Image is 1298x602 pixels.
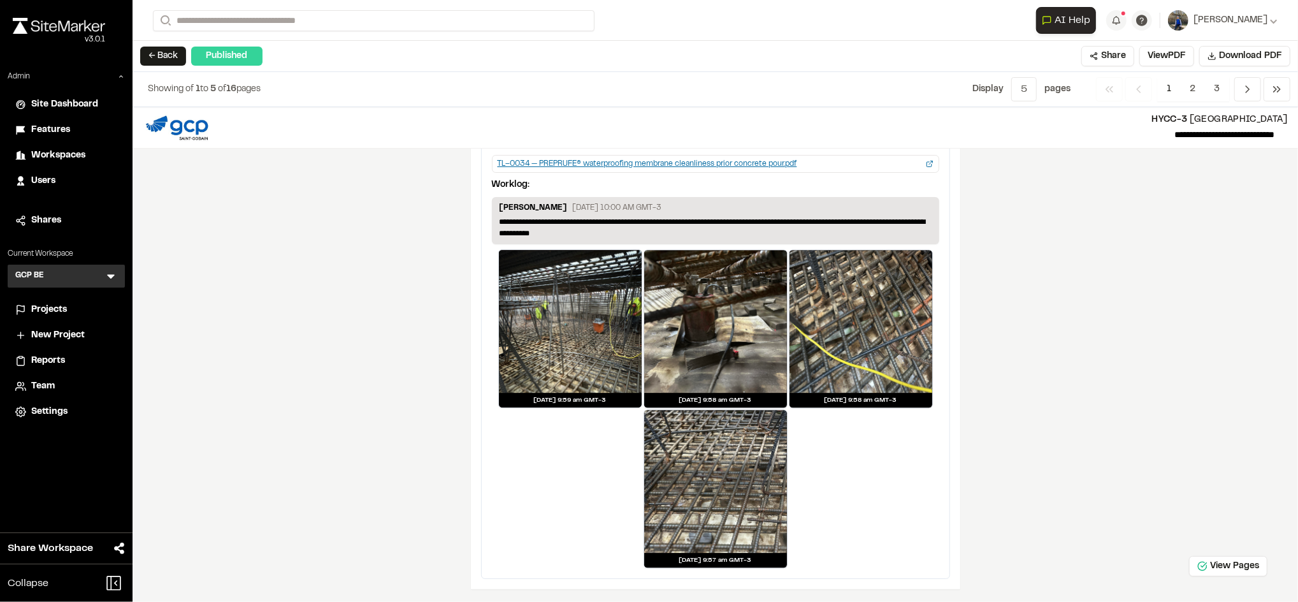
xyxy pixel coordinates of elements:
[15,214,117,228] a: Shares
[15,123,117,137] a: Features
[1168,10,1278,31] button: [PERSON_NAME]
[1139,46,1194,66] button: ViewPDF
[1193,13,1267,27] span: [PERSON_NAME]
[492,155,939,173] a: TL–0034 — PREPRUFE® waterproofing membrane cleanliness prior concrete pour.pdf
[143,112,211,143] img: file
[1168,10,1188,31] img: User
[31,149,85,163] span: Workspaces
[31,354,65,368] span: Reports
[15,174,117,188] a: Users
[31,214,61,228] span: Shares
[498,249,642,408] a: [DATE] 9:59 am GMT-3
[226,85,236,93] span: 16
[1204,77,1229,101] span: 3
[153,10,176,31] button: Search
[15,98,117,112] a: Site Dashboard
[498,158,797,170] span: TL–0034 — PREPRUFE® waterproofing membrane cleanliness prior concrete pour.pdf
[31,303,67,317] span: Projects
[221,113,1288,127] p: [GEOGRAPHIC_DATA]
[31,174,55,188] span: Users
[644,553,787,568] div: [DATE] 9:57 am GMT-3
[790,393,932,407] div: [DATE] 9:58 am GMT-3
[196,85,200,93] span: 1
[15,328,117,342] a: New Project
[1152,116,1188,124] span: HYCC-3
[31,98,98,112] span: Site Dashboard
[148,82,261,96] p: to of pages
[8,541,93,556] span: Share Workspace
[1055,13,1090,28] span: AI Help
[1081,46,1134,66] button: Share
[644,409,788,568] a: [DATE] 9:57 am GMT-3
[8,576,48,591] span: Collapse
[1096,77,1290,101] nav: Navigation
[1044,82,1071,96] p: page s
[31,328,85,342] span: New Project
[31,379,55,393] span: Team
[1180,77,1205,101] span: 2
[789,249,933,408] a: [DATE] 9:58 am GMT-3
[1157,77,1181,101] span: 1
[573,202,662,214] p: [DATE] 10:00 AM GMT-3
[15,270,44,283] h3: GCP BE
[1199,46,1290,66] button: Download PDF
[644,393,787,407] div: [DATE] 9:58 am GMT-3
[644,249,788,408] a: [DATE] 9:58 am GMT-3
[500,202,568,216] p: [PERSON_NAME]
[1036,7,1096,34] button: Open AI Assistant
[31,405,68,419] span: Settings
[1219,49,1282,63] span: Download PDF
[8,248,125,260] p: Current Workspace
[15,303,117,317] a: Projects
[140,47,186,66] button: ← Back
[1189,556,1267,576] button: View Pages
[15,379,117,393] a: Team
[31,123,70,137] span: Features
[191,47,263,66] div: Published
[15,354,117,368] a: Reports
[15,149,117,163] a: Workspaces
[13,34,105,45] div: Oh geez...please don't...
[499,393,642,407] div: [DATE] 9:59 am GMT-3
[13,18,105,34] img: rebrand.png
[8,71,30,82] p: Admin
[148,85,196,93] span: Showing of
[1011,77,1037,101] button: 5
[972,82,1004,96] p: Display
[492,178,530,192] p: Worklog:
[15,405,117,419] a: Settings
[210,85,216,93] span: 5
[1036,7,1101,34] div: Open AI Assistant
